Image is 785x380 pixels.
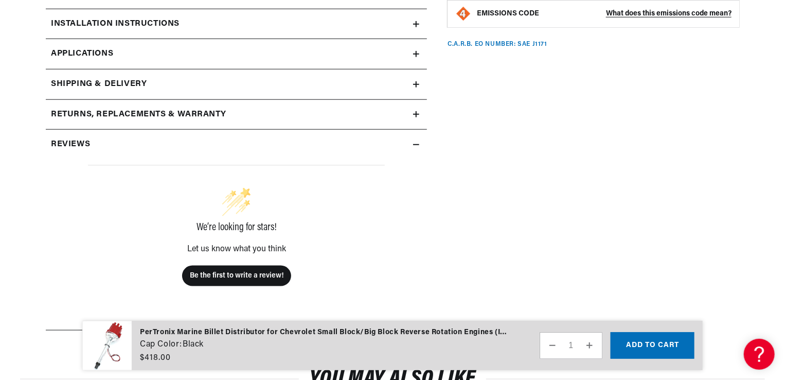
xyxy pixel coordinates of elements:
[51,18,180,31] h2: Installation instructions
[51,108,226,122] h2: Returns, Replacements & Warranty
[51,78,147,91] h2: Shipping & Delivery
[46,100,427,130] summary: Returns, Replacements & Warranty
[46,39,427,70] a: Applications
[46,70,427,99] summary: Shipping & Delivery
[606,10,732,18] strong: What does this emissions code mean?
[51,160,422,322] div: customer reviews
[51,47,113,61] span: Applications
[183,338,204,352] dd: Black
[88,222,385,233] div: We’re looking for stars!
[611,332,694,359] button: Add to cart
[477,9,732,19] button: EMISSIONS CODEWhat does this emissions code mean?
[448,40,547,49] p: C.A.R.B. EO Number: SAE J1171
[88,245,385,253] div: Let us know what you think
[140,352,171,364] span: $418.00
[46,130,427,160] summary: Reviews
[51,138,90,151] h2: Reviews
[140,327,507,338] div: PerTronix Marine Billet Distributor for Chevrolet Small Block/Big Block Reverse Rotation Engines ...
[182,266,291,286] button: Be the first to write a review!
[140,338,182,352] dt: Cap Color:
[82,321,132,371] img: PerTronix Marine Billet Distributor for Chevrolet Small Block/Big Block Reverse Rotation Engines ...
[46,9,427,39] summary: Installation instructions
[455,6,472,22] img: Emissions code
[477,10,539,18] strong: EMISSIONS CODE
